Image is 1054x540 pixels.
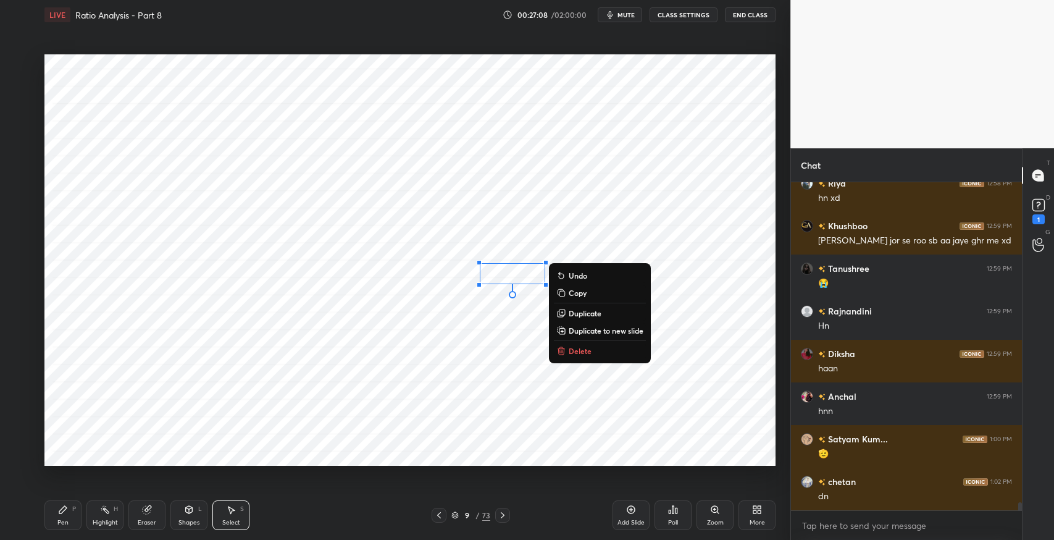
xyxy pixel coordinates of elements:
[569,326,643,335] p: Duplicate to new slide
[707,520,724,526] div: Zoom
[818,192,1012,205] div: hn xd
[791,149,830,182] p: Chat
[826,177,846,190] h6: Riya
[93,520,118,526] div: Highlight
[960,350,984,358] img: iconic-dark.1390631f.png
[801,348,813,360] img: c8ee13d84ac14d55b7c9552e073fad17.jpg
[114,506,118,512] div: H
[554,285,646,300] button: Copy
[990,436,1012,443] div: 1:00 PM
[725,7,776,22] button: End Class
[826,262,869,275] h6: Tanushree
[987,265,1012,272] div: 12:59 PM
[476,512,480,519] div: /
[668,520,678,526] div: Poll
[1047,158,1050,167] p: T
[461,512,474,519] div: 9
[987,308,1012,315] div: 12:59 PM
[482,510,490,521] div: 73
[818,394,826,400] img: no-rating-badge.077c3623.svg
[963,436,987,443] img: iconic-dark.1390631f.png
[554,268,646,283] button: Undo
[826,219,868,232] h6: Khushboo
[818,308,826,315] img: no-rating-badge.077c3623.svg
[57,520,69,526] div: Pen
[987,393,1012,400] div: 12:59 PM
[554,306,646,321] button: Duplicate
[818,320,1012,332] div: Hn
[178,520,199,526] div: Shapes
[138,520,156,526] div: Eraser
[987,180,1012,187] div: 12:58 PM
[801,305,813,318] img: a417e4e7c7a74a8ca420820b6368722e.jpg
[818,405,1012,418] div: hnn
[987,222,1012,230] div: 12:59 PM
[44,7,70,22] div: LIVE
[801,220,813,232] img: e2180b1c6f514c2a83fe3315d36bd866.jpg
[1032,214,1045,224] div: 1
[750,520,765,526] div: More
[818,351,826,358] img: no-rating-badge.077c3623.svg
[801,263,813,275] img: d5e60321c15a449f904b58f3343f34be.jpg
[987,350,1012,358] div: 12:59 PM
[617,520,645,526] div: Add Slide
[818,266,826,272] img: no-rating-badge.077c3623.svg
[554,323,646,338] button: Duplicate to new slide
[963,478,988,486] img: iconic-dark.1390631f.png
[617,11,635,19] span: mute
[818,448,1012,460] div: 🫡
[791,182,1022,510] div: grid
[960,222,984,230] img: iconic-dark.1390631f.png
[818,436,826,443] img: no-rating-badge.077c3623.svg
[801,177,813,190] img: 3
[222,520,240,526] div: Select
[801,390,813,403] img: 710aac374af743619e52c97fb02a3c35.jpg
[990,478,1012,486] div: 1:02 PM
[826,432,888,445] h6: Satyam Kum...
[818,363,1012,375] div: haan
[198,506,202,512] div: L
[240,506,244,512] div: S
[569,288,587,298] p: Copy
[826,347,855,360] h6: Diksha
[72,506,76,512] div: P
[826,475,856,488] h6: chetan
[818,479,826,486] img: no-rating-badge.077c3623.svg
[818,180,826,187] img: no-rating-badge.077c3623.svg
[554,344,646,358] button: Delete
[818,277,1012,290] div: 😭
[1045,227,1050,237] p: G
[569,308,601,318] p: Duplicate
[801,476,813,488] img: 1887a6d9930d4028aa76f830af21daf5.jpg
[598,7,642,22] button: mute
[569,271,587,281] p: Undo
[826,390,856,403] h6: Anchal
[818,223,826,230] img: no-rating-badge.077c3623.svg
[650,7,717,22] button: CLASS SETTINGS
[801,433,813,445] img: ee2f365983054e17a0a8fd0220be7e3b.jpg
[960,180,984,187] img: iconic-dark.1390631f.png
[818,235,1012,247] div: [PERSON_NAME] jor se roo sb aa jaye ghr me xd
[826,305,872,318] h6: Rajnandini
[75,9,162,21] h4: Ratio Analysis - Part 8
[818,491,1012,503] div: dn
[1046,193,1050,202] p: D
[569,346,592,356] p: Delete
